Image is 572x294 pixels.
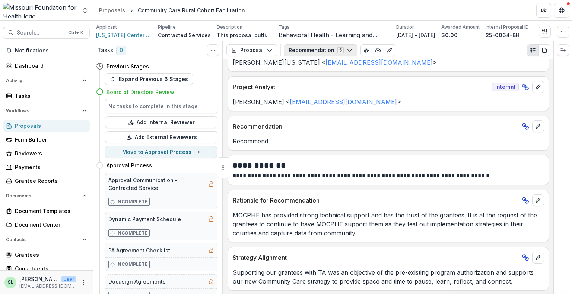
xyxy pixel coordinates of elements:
div: Reviewers [15,149,84,157]
span: Search... [17,30,64,36]
h5: Approval Communication - Contracted Service [108,176,205,192]
h5: Dynamic Payment Schedule [108,215,181,223]
p: Awarded Amount [441,24,480,30]
button: edit [532,120,544,132]
p: Supporting our grantees with TA was an objective of the pre-existing program authorization and su... [233,268,544,286]
h4: Previous Stages [107,62,149,70]
p: Duration [396,24,415,30]
button: Add External Reviewers [105,131,217,143]
button: Proposal [226,44,277,56]
span: Contacts [6,237,79,242]
span: 0 [116,46,126,55]
a: Grantees [3,249,90,261]
button: Expand Previous 6 Stages [105,73,193,85]
a: Constituents [3,262,90,275]
div: Form Builder [15,136,84,143]
p: 25-0064-BH [486,31,519,39]
a: Document Center [3,219,90,231]
button: Add Internal Reviewer [105,116,217,128]
div: Dashboard [15,62,84,70]
div: Grantees [15,251,84,259]
p: $0.00 [441,31,458,39]
a: Form Builder [3,133,90,146]
p: User [61,276,76,282]
a: Reviewers [3,147,90,159]
button: Toggle View Cancelled Tasks [207,44,219,56]
button: Search... [3,27,90,39]
button: PDF view [538,44,550,56]
nav: breadcrumb [96,5,248,16]
p: [PERSON_NAME] [19,275,58,283]
span: Workflows [6,108,79,113]
span: Behavioral Health - Learning and Adaptation [279,32,390,39]
span: Notifications [15,48,87,54]
p: Project Analyst [233,83,489,91]
button: Edit as form [384,44,395,56]
p: [DATE] - [DATE] [396,31,435,39]
p: Recommendation [233,122,519,131]
p: Incomplete [116,261,148,268]
h5: PA Agreement Checklist [108,246,170,254]
a: Grantee Reports [3,175,90,187]
p: [PERSON_NAME][US_STATE] < > [233,58,544,67]
div: Tasks [15,92,84,100]
p: Internal Proposal ID [486,24,529,30]
p: Pipeline [158,24,176,30]
button: Open Documents [3,190,90,202]
h5: No tasks to complete in this stage [108,102,214,110]
p: Recommend [233,137,544,146]
span: Activity [6,78,79,83]
a: Payments [3,161,90,173]
div: Proposals [99,6,125,14]
a: Tasks [3,90,90,102]
p: Contracted Services [158,31,211,39]
button: edit [532,194,544,206]
p: Strategy Alignment [233,253,519,262]
button: Notifications [3,45,90,56]
button: View Attached Files [360,44,372,56]
button: Expand right [557,44,569,56]
div: Constituents [15,265,84,272]
button: edit [532,252,544,264]
p: Incomplete [116,198,148,205]
p: [EMAIL_ADDRESS][DOMAIN_NAME] [19,283,76,290]
button: edit [532,81,544,93]
h4: Approval Process [107,161,152,169]
button: Open Activity [3,75,90,87]
a: [EMAIL_ADDRESS][DOMAIN_NAME] [290,98,397,106]
button: Plaintext view [527,44,539,56]
img: Missouri Foundation for Health logo [3,3,77,18]
div: Ctrl + K [67,29,85,37]
button: Move to Approval Process [105,146,217,158]
button: Open Contacts [3,234,90,246]
p: [PERSON_NAME] < > [233,97,544,106]
div: Community Care Rural Cohort Facilitation [138,6,245,14]
a: Dashboard [3,59,90,72]
button: Partners [536,3,551,18]
a: Proposals [3,120,90,132]
button: Open entity switcher [80,3,90,18]
div: Sada Lindsey [8,280,13,285]
a: Document Templates [3,205,90,217]
p: Description [217,24,242,30]
div: Proposals [15,122,84,130]
h4: Board of Directors Review [107,88,174,96]
h5: Docusign Agreements [108,278,166,285]
p: Tags [279,24,290,30]
p: Incomplete [116,230,148,236]
button: Open Workflows [3,105,90,117]
p: MOCPHE has provided strong technical support and has the trust of the grantees. It is at the requ... [233,211,544,238]
a: [EMAIL_ADDRESS][DOMAIN_NAME] [325,59,433,66]
span: Documents [6,193,79,198]
div: Document Center [15,221,84,229]
p: Rationale for Recommendation [233,196,519,205]
span: Internal [492,83,519,91]
button: Get Help [554,3,569,18]
p: Applicant [96,24,117,30]
button: Recommendation5 [284,44,357,56]
a: [US_STATE] Center for Public Health Excellence [96,31,152,39]
a: Proposals [96,5,128,16]
button: More [79,278,88,287]
p: This proposal outlines MOPHI's approach to facilitating rural behavioral health system transforma... [217,31,273,39]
